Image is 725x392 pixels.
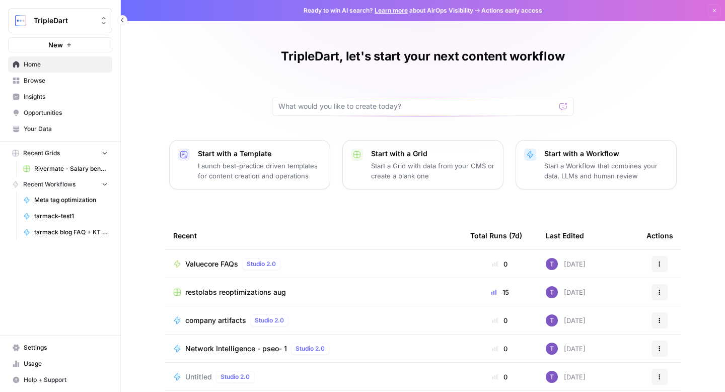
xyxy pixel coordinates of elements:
[19,161,112,177] a: Rivermate - Salary benchmarking Grid
[546,258,558,270] img: ogabi26qpshj0n8lpzr7tvse760o
[8,8,112,33] button: Workspace: TripleDart
[169,140,330,189] button: Start with a TemplateLaunch best-practice driven templates for content creation and operations
[24,359,108,368] span: Usage
[24,60,108,69] span: Home
[546,343,586,355] div: [DATE]
[198,161,322,181] p: Launch best-practice driven templates for content creation and operations
[8,121,112,137] a: Your Data
[173,371,454,383] a: UntitledStudio 2.0
[8,37,112,52] button: New
[34,212,108,221] span: tarmack-test1
[8,356,112,372] a: Usage
[371,149,495,159] p: Start with a Grid
[221,372,250,381] span: Studio 2.0
[342,140,503,189] button: Start with a GridStart a Grid with data from your CMS or create a blank one
[8,56,112,73] a: Home
[24,108,108,117] span: Opportunities
[546,258,586,270] div: [DATE]
[546,286,558,298] img: ogabi26qpshj0n8lpzr7tvse760o
[24,76,108,85] span: Browse
[646,222,673,249] div: Actions
[546,314,558,326] img: ogabi26qpshj0n8lpzr7tvse760o
[296,344,325,353] span: Studio 2.0
[247,259,276,269] span: Studio 2.0
[173,287,454,297] a: restolabs reoptimizations aug
[546,371,558,383] img: ogabi26qpshj0n8lpzr7tvse760o
[19,192,112,208] a: Meta tag optimization
[19,224,112,240] a: tarmack blog FAQ + KT workflow
[34,16,95,26] span: TripleDart
[185,259,238,269] span: Valuecore FAQs
[48,40,63,50] span: New
[470,372,530,382] div: 0
[8,340,112,356] a: Settings
[34,164,108,173] span: Rivermate - Salary benchmarking Grid
[8,372,112,388] button: Help + Support
[255,316,284,325] span: Studio 2.0
[8,177,112,192] button: Recent Workflows
[173,343,454,355] a: Network Intelligence - pseo- 1Studio 2.0
[516,140,677,189] button: Start with a WorkflowStart a Workflow that combines your data, LLMs and human review
[173,222,454,249] div: Recent
[544,149,668,159] p: Start with a Workflow
[470,315,530,325] div: 0
[544,161,668,181] p: Start a Workflow that combines your data, LLMs and human review
[546,371,586,383] div: [DATE]
[173,314,454,326] a: company artifactsStudio 2.0
[470,287,530,297] div: 15
[34,228,108,237] span: tarmack blog FAQ + KT workflow
[546,314,586,326] div: [DATE]
[19,208,112,224] a: tarmack-test1
[198,149,322,159] p: Start with a Template
[546,343,558,355] img: ogabi26qpshj0n8lpzr7tvse760o
[34,195,108,205] span: Meta tag optimization
[24,343,108,352] span: Settings
[546,222,584,249] div: Last Edited
[304,6,473,15] span: Ready to win AI search? about AirOps Visibility
[24,124,108,134] span: Your Data
[8,89,112,105] a: Insights
[371,161,495,181] p: Start a Grid with data from your CMS or create a blank one
[470,259,530,269] div: 0
[8,73,112,89] a: Browse
[185,372,212,382] span: Untitled
[23,149,60,158] span: Recent Grids
[23,180,76,189] span: Recent Workflows
[546,286,586,298] div: [DATE]
[481,6,542,15] span: Actions early access
[8,105,112,121] a: Opportunities
[185,287,286,297] span: restolabs reoptimizations aug
[173,258,454,270] a: Valuecore FAQsStudio 2.0
[12,12,30,30] img: TripleDart Logo
[278,101,555,111] input: What would you like to create today?
[281,48,564,64] h1: TripleDart, let's start your next content workflow
[185,344,287,354] span: Network Intelligence - pseo- 1
[470,344,530,354] div: 0
[375,7,408,14] a: Learn more
[185,315,246,325] span: company artifacts
[24,375,108,384] span: Help + Support
[8,146,112,161] button: Recent Grids
[24,92,108,101] span: Insights
[470,222,522,249] div: Total Runs (7d)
